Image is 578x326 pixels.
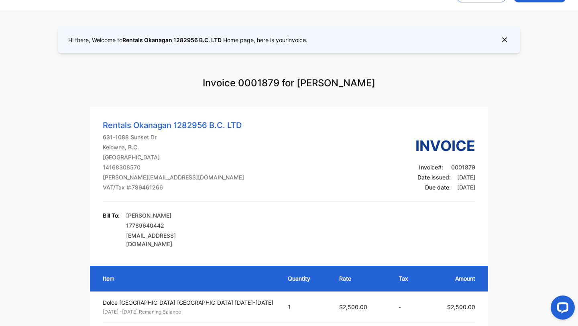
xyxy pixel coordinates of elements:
span: [DATE] [457,174,475,181]
p: Bill To: [103,211,120,220]
span: Date issued: [417,174,451,181]
p: [GEOGRAPHIC_DATA] [103,153,244,161]
p: 631-1088 Sunset Dr [103,133,244,141]
p: - [399,303,417,311]
span: Due date: [425,184,451,191]
p: Hi there, Welcome to Home page, here is your invoice . [68,36,307,44]
span: Rentals Okanagan 1282956 B.C. LTD [122,37,222,43]
p: Rate [339,274,382,283]
p: Amount [433,274,475,283]
p: [PERSON_NAME] [126,211,212,220]
p: Tax [399,274,417,283]
span: $2,500.00 [447,304,475,310]
p: Dolce [GEOGRAPHIC_DATA] [GEOGRAPHIC_DATA] [DATE]-[DATE] [103,298,273,307]
p: Rentals Okanagan 1282956 B.C. LTD [103,119,244,131]
p: Kelowna , B.C. [103,143,244,151]
span: $2,500.00 [339,304,367,310]
p: 14168308570 [103,163,244,171]
p: Quantity [288,274,323,283]
p: [EMAIL_ADDRESS][DOMAIN_NAME] [126,231,212,248]
iframe: LiveChat chat widget [544,292,578,326]
p: Invoice 0001879 for [PERSON_NAME] [203,68,375,98]
span: Invoice #: [419,164,445,171]
h3: Invoice [415,135,475,157]
span: 0001879 [451,164,475,171]
p: [PERSON_NAME][EMAIL_ADDRESS][DOMAIN_NAME] [103,173,244,181]
p: 17789640442 [126,221,212,230]
p: [DATE] -[DATE] Remaning Balance [103,308,273,316]
span: [DATE] [457,184,475,191]
p: Item [103,274,272,283]
p: VAT/Tax #: 789461266 [103,183,244,192]
p: 1 [288,303,323,311]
